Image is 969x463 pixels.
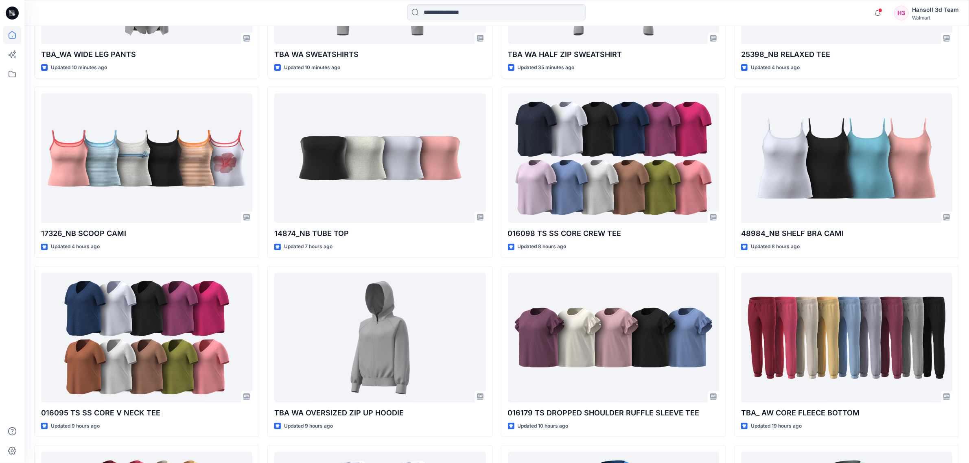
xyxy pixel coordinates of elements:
[51,63,107,72] p: Updated 10 minutes ago
[741,407,952,419] p: TBA_ AW CORE FLEECE BOTTOM
[741,273,952,402] a: TBA_ AW CORE FLEECE BOTTOM
[751,422,802,430] p: Updated 19 hours ago
[518,242,567,251] p: Updated 8 hours ago
[41,94,252,223] a: 17326_NB SCOOP CAMI
[508,407,719,419] p: 016179 TS DROPPED SHOULDER RUFFLE SLEEVE TEE
[508,49,719,60] p: TBA WA HALF ZIP SWEATSHIRT
[912,15,959,21] div: Walmart
[508,228,719,239] p: 016098 TS SS CORE CREW TEE
[274,273,486,402] a: TBA WA OVERSIZED ZIP UP HOODIE
[741,49,952,60] p: 25398_NB RELAXED TEE
[751,63,800,72] p: Updated 4 hours ago
[508,94,719,223] a: 016098 TS SS CORE CREW TEE
[284,422,333,430] p: Updated 9 hours ago
[41,273,252,402] a: 016095 TS SS CORE V NECK TEE
[51,242,100,251] p: Updated 4 hours ago
[518,422,569,430] p: Updated 10 hours ago
[912,5,959,15] div: Hansoll 3d Team
[894,6,909,20] div: H3
[274,228,486,239] p: 14874_NB TUBE TOP
[508,273,719,402] a: 016179 TS DROPPED SHOULDER RUFFLE SLEEVE TEE
[284,242,332,251] p: Updated 7 hours ago
[518,63,575,72] p: Updated 35 minutes ago
[41,49,252,60] p: TBA_WA WIDE LEG PANTS
[741,228,952,239] p: 48984_NB SHELF BRA CAMI
[274,407,486,419] p: TBA WA OVERSIZED ZIP UP HOODIE
[41,228,252,239] p: 17326_NB SCOOP CAMI
[751,242,800,251] p: Updated 8 hours ago
[274,94,486,223] a: 14874_NB TUBE TOP
[284,63,340,72] p: Updated 10 minutes ago
[51,422,100,430] p: Updated 9 hours ago
[274,49,486,60] p: TBA WA SWEATSHIRTS
[741,94,952,223] a: 48984_NB SHELF BRA CAMI
[41,407,252,419] p: 016095 TS SS CORE V NECK TEE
